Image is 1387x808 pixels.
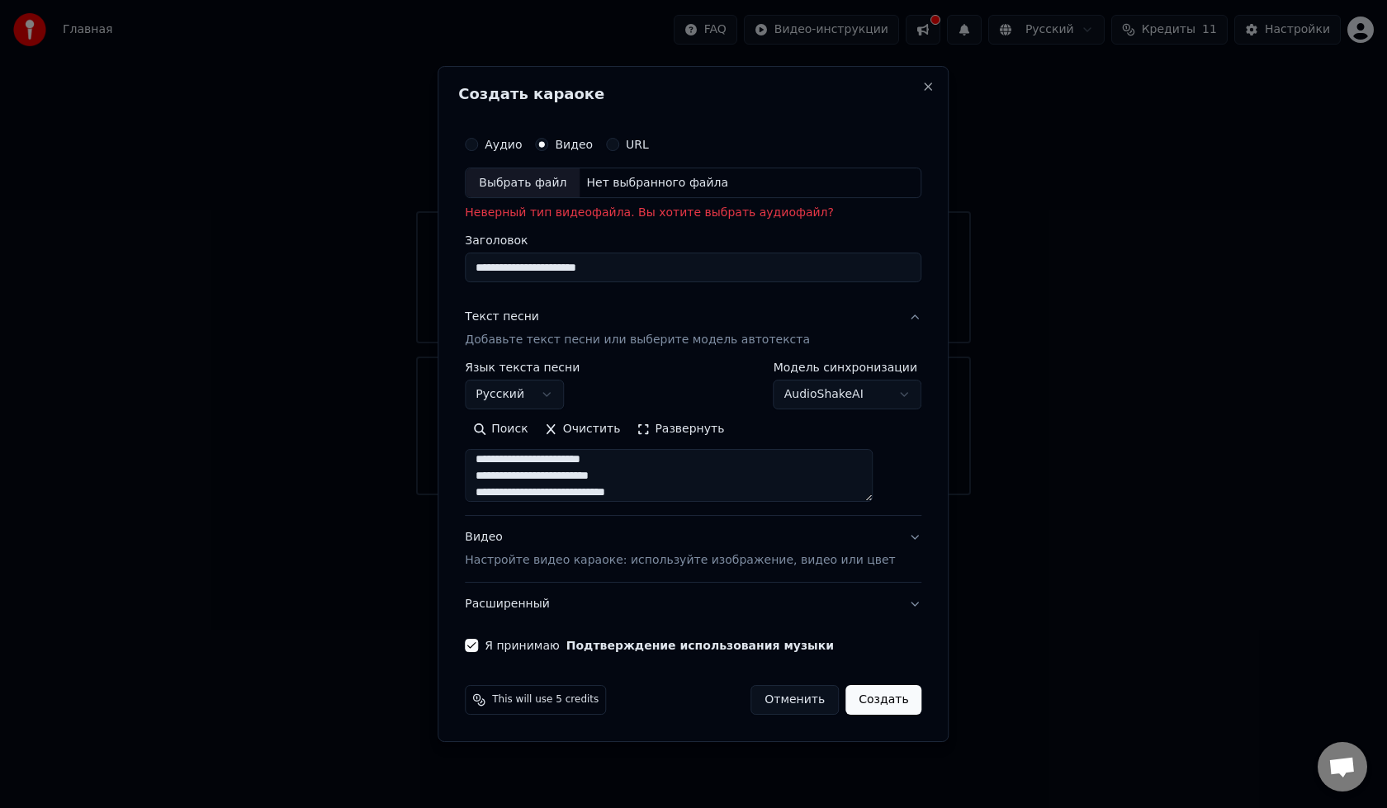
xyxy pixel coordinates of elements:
[485,139,522,150] label: Аудио
[465,206,921,222] p: Неверный тип видеофайла. Вы хотите выбрать аудиофайл?
[465,361,580,373] label: Язык текста песни
[465,552,895,569] p: Настройте видео караоке: используйте изображение, видео или цвет
[845,685,921,715] button: Создать
[465,333,810,349] p: Добавьте текст песни или выберите модель автотекста
[458,87,928,102] h2: Создать караоке
[485,640,834,651] label: Я принимаю
[750,685,839,715] button: Отменить
[465,296,921,362] button: Текст песниДобавьте текст песни или выберите модель автотекста
[566,640,834,651] button: Я принимаю
[465,516,921,582] button: ВидеоНастройте видео караоке: используйте изображение, видео или цвет
[465,529,895,569] div: Видео
[626,139,649,150] label: URL
[580,175,735,191] div: Нет выбранного файла
[774,361,922,373] label: Модель синхронизации
[465,583,921,626] button: Расширенный
[555,139,593,150] label: Видео
[628,416,732,442] button: Развернуть
[465,361,921,515] div: Текст песниДобавьте текст песни или выберите модель автотекста
[492,693,599,706] span: This will use 5 credits
[466,168,580,198] div: Выбрать файл
[537,416,629,442] button: Очистить
[465,309,539,326] div: Текст песни
[465,416,536,442] button: Поиск
[465,235,921,247] label: Заголовок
